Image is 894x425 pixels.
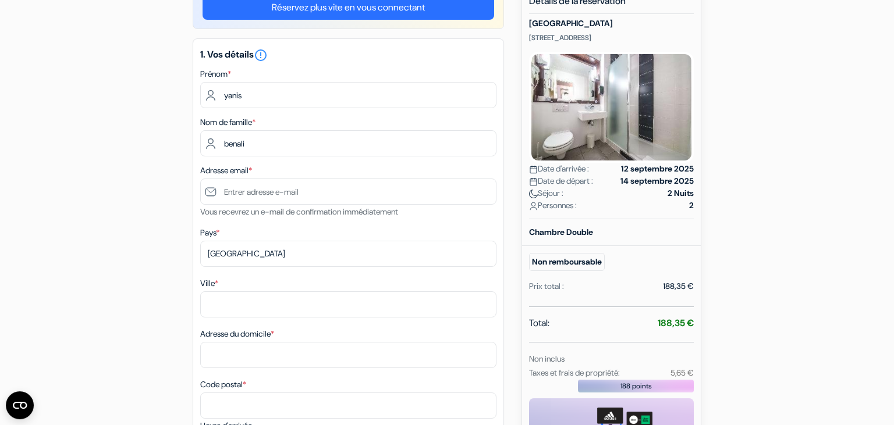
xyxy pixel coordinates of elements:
[200,378,246,391] label: Code postal
[620,381,652,391] span: 188 points
[529,163,589,175] span: Date d'arrivée :
[668,187,694,199] strong: 2 Nuits
[529,187,563,199] span: Séjour :
[529,19,694,28] h5: [GEOGRAPHIC_DATA]
[529,165,538,174] img: calendar.svg
[200,206,398,217] small: Vous recevrez un e-mail de confirmation immédiatement
[529,280,564,292] div: Prix total :
[658,317,694,329] strong: 188,35 €
[200,48,496,62] h5: 1. Vos détails
[529,202,538,210] img: user_icon.svg
[529,316,549,330] span: Total:
[200,277,218,290] label: Ville
[254,48,268,62] i: error_outline
[254,48,268,60] a: error_outline
[529,199,577,212] span: Personnes :
[200,82,496,108] input: Entrez votre prénom
[200,130,496,156] input: Entrer le nom de famille
[529,177,538,186] img: calendar.svg
[529,253,605,271] small: Non remboursable
[529,353,565,364] small: Non inclus
[529,33,694,42] p: [STREET_ADDRESS]
[200,116,256,128] label: Nom de famille
[620,175,694,187] strong: 14 septembre 2025
[663,280,694,292] div: 188,35 €
[529,175,593,187] span: Date de départ :
[200,165,252,177] label: Adresse email
[689,199,694,212] strong: 2
[529,367,620,378] small: Taxes et frais de propriété:
[529,190,538,198] img: moon.svg
[529,227,593,237] b: Chambre Double
[200,68,231,80] label: Prénom
[621,163,694,175] strong: 12 septembre 2025
[200,178,496,205] input: Entrer adresse e-mail
[200,328,274,340] label: Adresse du domicile
[6,391,34,419] button: Ouvrir le widget CMP
[200,227,219,239] label: Pays
[670,367,694,378] small: 5,65 €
